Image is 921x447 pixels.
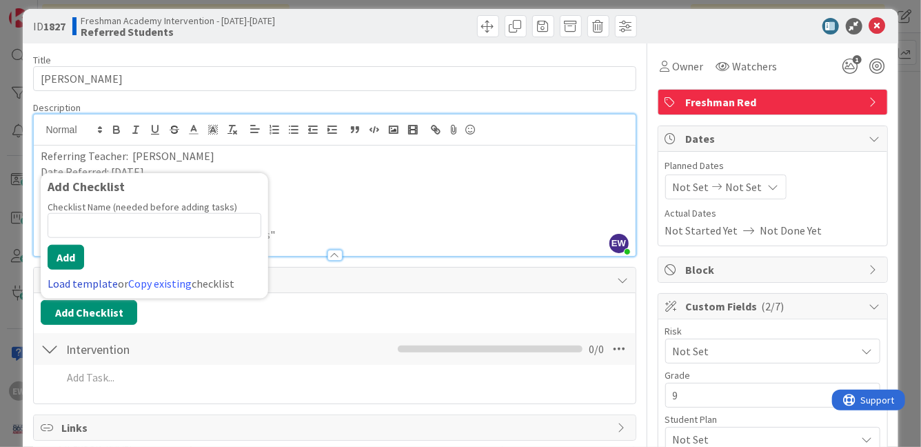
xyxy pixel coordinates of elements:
[665,159,880,173] span: Planned Dates
[48,275,261,292] div: or checklist
[41,148,628,164] p: Referring Teacher: [PERSON_NAME]
[760,222,822,239] span: Not Done Yet
[81,15,275,26] span: Freshman Academy Intervention - [DATE]-[DATE]
[686,130,862,147] span: Dates
[33,18,65,34] span: ID
[48,201,237,213] label: Checklist Name (needed before adding tasks)
[33,66,636,91] input: type card name here...
[665,370,880,380] div: Grade
[589,341,605,357] span: 0 / 0
[61,419,610,436] span: Links
[41,211,628,227] p: Referred for...
[673,341,849,361] span: Not Set
[733,58,778,74] span: Watchers
[61,272,610,288] span: Tasks
[762,299,785,313] span: ( 2/7 )
[128,277,192,290] a: Copy existing
[43,19,65,33] b: 1827
[665,222,738,239] span: Not Started Yet
[665,326,880,336] div: Risk
[33,54,51,66] label: Title
[48,277,118,290] a: Load template
[61,337,310,361] input: Add Checklist...
[81,26,275,37] b: Referred Students
[41,179,628,195] p: Currently Failing: [PERSON_NAME] 1
[29,2,63,19] span: Support
[48,180,261,194] div: Add Checklist
[665,206,880,221] span: Actual Dates
[853,55,862,64] span: 1
[33,101,81,114] span: Description
[665,415,880,424] div: Student Plan
[609,234,629,253] span: EW
[41,164,628,180] p: Date Referred: [DATE]
[726,179,762,195] span: Not Set
[48,245,84,270] button: Add
[673,179,709,195] span: Not Set
[686,261,862,278] span: Block
[41,227,628,243] p: -"Dax has only submitted one of six assignments"
[673,386,849,405] span: 9
[673,58,704,74] span: Owner
[686,94,862,110] span: Freshman Red
[686,298,862,315] span: Custom Fields
[41,300,137,325] button: Add Checklist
